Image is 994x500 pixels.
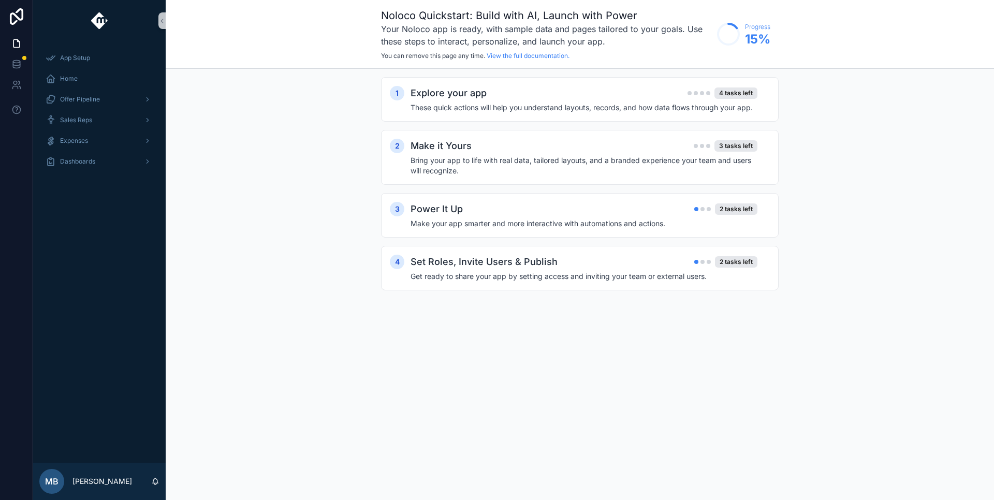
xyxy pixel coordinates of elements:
a: Offer Pipeline [39,90,159,109]
span: Progress [745,23,770,31]
span: MB [45,475,59,488]
p: [PERSON_NAME] [72,476,132,487]
span: App Setup [60,54,90,62]
a: View the full documentation. [487,52,569,60]
h1: Noloco Quickstart: Build with AI, Launch with Power [381,8,712,23]
div: scrollable content [33,41,166,184]
span: Sales Reps [60,116,92,124]
span: Offer Pipeline [60,95,100,104]
a: App Setup [39,49,159,67]
a: Sales Reps [39,111,159,129]
span: 15 % [745,31,770,48]
img: App logo [91,12,108,29]
a: Dashboards [39,152,159,171]
span: Dashboards [60,157,95,166]
a: Home [39,69,159,88]
a: Expenses [39,131,159,150]
span: Expenses [60,137,88,145]
span: You can remove this page any time. [381,52,485,60]
h3: Your Noloco app is ready, with sample data and pages tailored to your goals. Use these steps to i... [381,23,712,48]
span: Home [60,75,78,83]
